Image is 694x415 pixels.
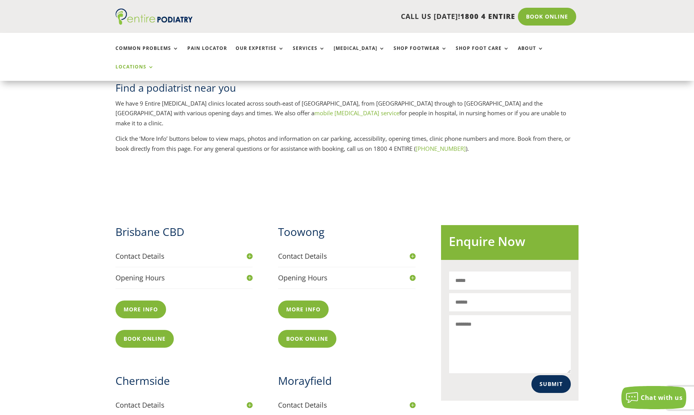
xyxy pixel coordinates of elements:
[115,99,579,134] p: We have 9 Entire [MEDICAL_DATA] clinics located across south-east of [GEOGRAPHIC_DATA], from [GEO...
[115,81,579,99] h2: Find a podiatrist near you
[115,273,253,283] h4: Opening Hours
[278,224,416,243] h2: Toowong
[115,9,193,25] img: logo (1)
[278,330,336,348] a: Book Online
[115,64,154,81] a: Locations
[460,12,515,21] span: 1800 4 ENTIRE
[394,46,447,62] a: Shop Footwear
[115,46,179,62] a: Common Problems
[278,373,416,392] h2: Morayfield
[278,251,416,261] h4: Contact Details
[115,330,174,348] a: Book Online
[293,46,325,62] a: Services
[187,46,227,62] a: Pain Locator
[115,134,579,154] p: Click the ‘More Info’ buttons below to view maps, photos and information on car parking, accessib...
[314,109,399,117] a: mobile [MEDICAL_DATA] service
[278,273,416,283] h4: Opening Hours
[531,375,571,393] button: Submit
[416,145,466,152] a: [PHONE_NUMBER]
[115,251,253,261] h4: Contact Details
[449,233,571,254] h2: Enquire Now
[222,12,515,22] p: CALL US [DATE]!
[278,400,416,410] h4: Contact Details
[334,46,385,62] a: [MEDICAL_DATA]
[236,46,284,62] a: Our Expertise
[518,8,576,26] a: Book Online
[115,400,253,410] h4: Contact Details
[115,224,253,243] h2: Brisbane CBD
[518,46,544,62] a: About
[115,301,166,318] a: More info
[115,19,193,26] a: Entire Podiatry
[278,301,329,318] a: More info
[456,46,509,62] a: Shop Foot Care
[641,393,682,402] span: Chat with us
[621,386,686,409] button: Chat with us
[115,373,253,392] h2: Chermside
